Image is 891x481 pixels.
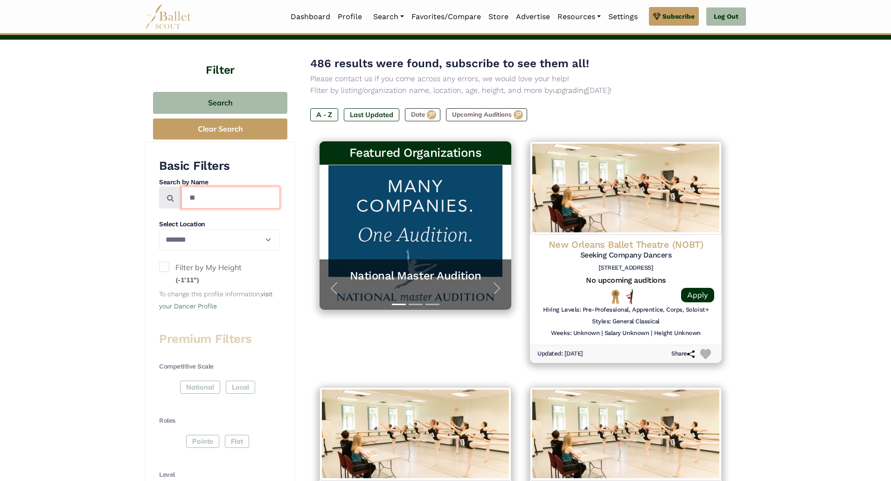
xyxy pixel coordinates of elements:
h6: Hiring Levels: Pre-Professional, Apprentice, Corps, Soloist+ [543,306,709,314]
label: Upcoming Auditions [446,108,527,121]
a: upgrading [553,86,587,95]
p: Please contact us if you come across any errors, we would love your help! [310,73,731,85]
h6: Updated: [DATE] [537,350,583,358]
h6: | [601,329,603,337]
span: Subscribe [662,11,695,21]
h4: New Orleans Ballet Theatre (NOBT) [537,238,714,251]
label: Filter by My Height [159,262,280,286]
h5: Seeking Company Dancers [537,251,714,260]
img: Logo [530,387,722,481]
a: Search [369,7,408,27]
label: A - Z [310,108,338,121]
h3: Basic Filters [159,158,280,174]
h6: | [651,329,652,337]
a: Profile [334,7,366,27]
a: Subscribe [649,7,699,26]
h6: Salary Unknown [605,329,649,337]
a: Favorites/Compare [408,7,485,27]
h6: [STREET_ADDRESS] [537,264,714,272]
a: Settings [605,7,641,27]
label: Date [405,108,440,121]
a: Store [485,7,512,27]
img: Heart [700,349,711,360]
h4: Competitive Scale [159,362,280,371]
img: Logo [530,141,722,235]
h6: Height Unknown [654,329,701,337]
small: To change this profile information, [159,290,272,310]
h4: Filter [145,40,295,78]
h6: Share [671,350,695,358]
h3: Featured Organizations [327,145,504,161]
h3: Premium Filters [159,331,280,347]
a: National Master Audition [329,269,502,283]
button: Slide 3 [425,299,439,310]
span: 486 results were found, subscribe to see them all! [310,57,589,70]
h5: No upcoming auditions [537,276,714,286]
a: Resources [554,7,605,27]
img: All [626,289,633,304]
h6: Weeks: Unknown [551,329,599,337]
label: Last Updated [344,108,399,121]
h6: Styles: General Classical [592,318,660,326]
button: Search [153,92,287,114]
img: Logo [320,387,511,481]
input: Search by names... [181,187,280,209]
h4: Level [159,470,280,480]
button: Slide 1 [392,299,406,310]
button: Slide 2 [409,299,423,310]
a: Dashboard [287,7,334,27]
small: (-1'11") [175,276,199,284]
img: National [610,289,621,304]
a: Apply [681,288,714,302]
button: Clear Search [153,119,287,139]
img: gem.svg [653,11,661,21]
p: Filter by listing/organization name, location, age, height, and more by [DATE]! [310,84,731,97]
h4: Select Location [159,220,280,229]
a: Log Out [706,7,746,26]
a: Advertise [512,7,554,27]
h4: Roles [159,416,280,425]
h4: Search by Name [159,178,280,187]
